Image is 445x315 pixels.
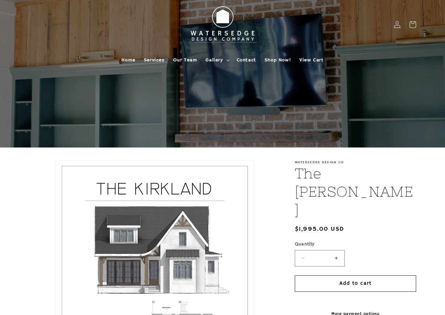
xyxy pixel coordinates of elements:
a: Contact [233,53,260,67]
span: Shop Now! [265,57,291,63]
a: Services [140,53,169,67]
span: Our Team [173,57,197,63]
img: Watersedge Design Co [184,3,261,46]
a: View Cart [295,53,328,67]
a: Shop Now! [260,53,295,67]
button: Add to cart [295,275,416,292]
span: View Cart [299,57,323,63]
label: Quantity [295,241,416,248]
span: $1,995.00 USD [295,224,344,234]
span: Home [121,57,135,63]
h1: The [PERSON_NAME] [295,164,416,219]
span: Gallery [205,57,223,63]
a: Our Team [169,53,202,67]
a: Home [117,53,139,67]
p: Watersedge Design Co [295,160,416,164]
span: Contact [237,57,256,63]
span: Services [144,57,165,63]
summary: Gallery [201,53,232,67]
